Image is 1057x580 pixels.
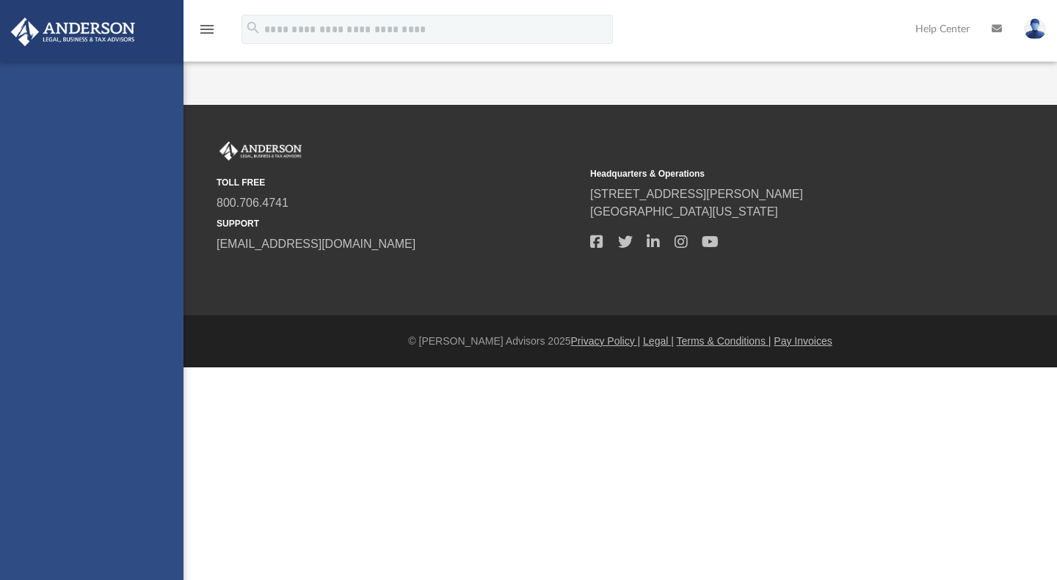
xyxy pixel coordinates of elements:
[217,217,580,230] small: SUPPORT
[677,335,771,347] a: Terms & Conditions |
[217,142,305,161] img: Anderson Advisors Platinum Portal
[571,335,641,347] a: Privacy Policy |
[1024,18,1046,40] img: User Pic
[590,167,954,180] small: Headquarters & Operations
[7,18,139,46] img: Anderson Advisors Platinum Portal
[184,334,1057,349] div: © [PERSON_NAME] Advisors 2025
[245,20,261,36] i: search
[590,205,778,218] a: [GEOGRAPHIC_DATA][US_STATE]
[217,197,288,209] a: 800.706.4741
[198,21,216,38] i: menu
[774,335,832,347] a: Pay Invoices
[217,238,415,250] a: [EMAIL_ADDRESS][DOMAIN_NAME]
[217,176,580,189] small: TOLL FREE
[590,188,803,200] a: [STREET_ADDRESS][PERSON_NAME]
[643,335,674,347] a: Legal |
[198,28,216,38] a: menu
